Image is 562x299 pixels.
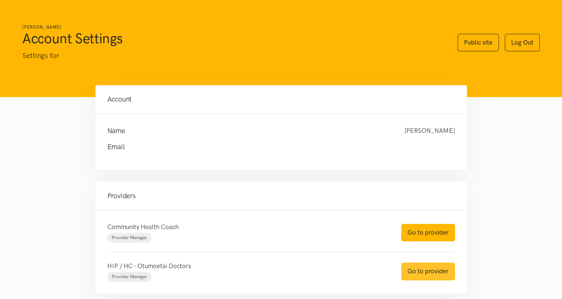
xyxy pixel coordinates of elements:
a: Go to provider [401,224,455,241]
h4: Providers [107,191,455,201]
h1: Account Settings [22,29,443,47]
a: Log Out [505,34,540,51]
h6: [PERSON_NAME] [22,24,443,31]
a: Go to provider [401,263,455,280]
span: Provider Manager [112,235,147,240]
p: Settings for [22,50,443,61]
p: Community Health Coach [107,222,386,232]
h4: Email [107,142,440,152]
h4: Name [107,126,390,136]
h4: Account [107,94,455,105]
div: [PERSON_NAME] [397,126,462,136]
span: Provider Manager [112,274,147,279]
p: HIP / HC - Otumoetai Doctors [107,261,386,271]
a: Public site [458,34,499,51]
